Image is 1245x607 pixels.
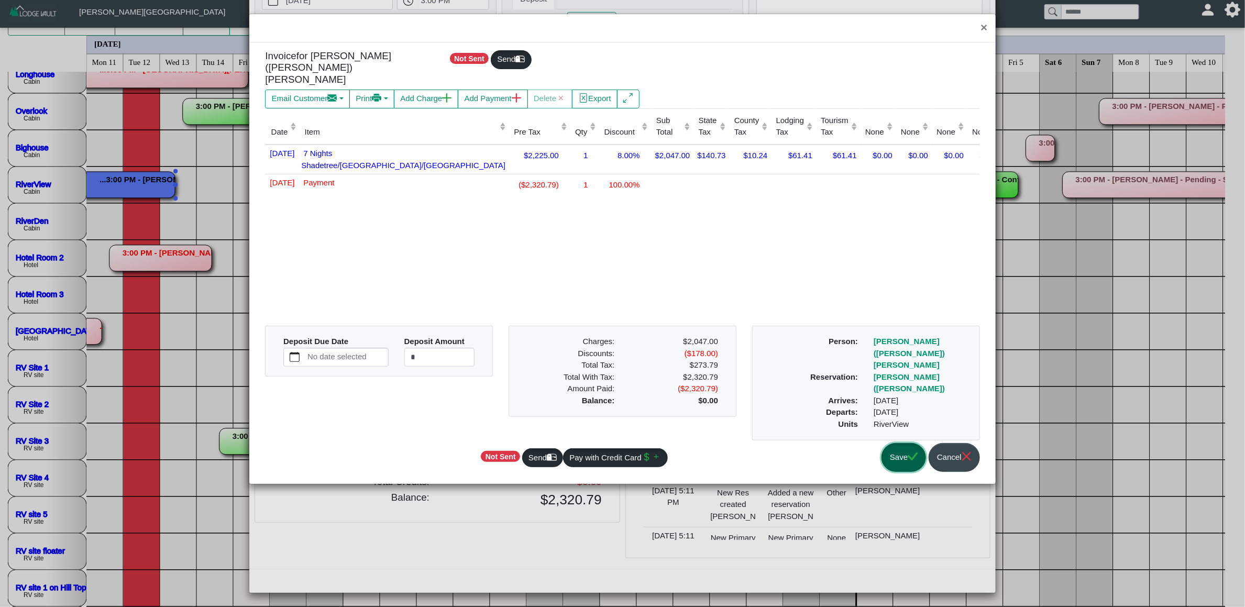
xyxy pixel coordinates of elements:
[519,371,623,383] div: Total With Tax:
[511,177,567,191] div: ($2,320.79)
[898,148,928,162] div: $0.00
[622,348,726,360] div: ($178.00)
[865,126,884,138] div: None
[866,395,977,407] div: [DATE]
[579,93,589,103] svg: file excel
[839,420,858,428] b: Units
[301,147,505,170] span: 7 Nights Shadetree/[GEOGRAPHIC_DATA]/[GEOGRAPHIC_DATA]
[617,90,640,108] button: arrows angle expand
[630,359,718,371] div: $273.79
[933,148,964,162] div: $0.00
[683,337,718,346] span: $2,047.00
[866,406,977,418] div: [DATE]
[301,176,334,187] span: Payment
[623,93,633,103] svg: arrows angle expand
[519,348,623,360] div: Discounts:
[394,90,458,108] button: Add Chargeplus lg
[404,337,465,346] b: Deposit Amount
[519,336,623,348] div: Charges:
[962,451,972,461] svg: x
[481,451,520,462] span: Not Sent
[491,50,532,69] button: Sendmailbox2
[601,177,648,191] div: 100.00%
[458,90,527,108] button: Add Paymentplus lg
[519,383,623,395] div: Amount Paid:
[442,93,452,103] svg: plus lg
[652,452,662,462] svg: plus
[290,352,300,362] svg: calendar
[821,115,849,138] div: Tourism Tax
[327,93,337,103] svg: envelope fill
[563,448,668,467] button: Pay with Credit Cardcurrency dollarplus
[575,126,587,138] div: Qty
[699,115,718,138] div: State Tax
[305,348,388,366] label: No date selected
[519,359,623,371] div: Total Tax:
[826,407,858,416] b: Departs:
[372,93,382,103] svg: printer fill
[973,14,995,42] button: Close
[622,383,726,395] div: ($2,320.79)
[773,148,812,162] div: $61.41
[810,372,858,381] b: Reservation:
[450,53,489,64] span: Not Sent
[515,54,525,64] svg: mailbox2
[818,148,857,162] div: $61.41
[582,396,615,405] b: Balance:
[776,115,804,138] div: Lodging Tax
[511,148,567,162] div: $2,225.00
[734,115,759,138] div: County Tax
[572,148,596,162] div: 1
[512,93,522,103] svg: plus lg
[874,372,945,393] a: [PERSON_NAME] ([PERSON_NAME])
[527,90,573,108] button: Deletex
[268,176,294,187] span: [DATE]
[882,443,926,472] button: Savecheck
[271,126,288,138] div: Date
[908,451,918,461] svg: check
[699,396,719,405] b: $0.00
[653,148,690,162] div: $2,047.00
[265,90,350,108] button: Email Customerenvelope fill
[731,148,768,162] div: $10.24
[695,148,725,162] div: $140.73
[829,337,858,346] b: Person:
[656,115,681,138] div: Sub Total
[268,147,294,158] span: [DATE]
[604,126,640,138] div: Discount
[874,337,945,369] a: [PERSON_NAME] ([PERSON_NAME]) [PERSON_NAME]
[265,50,391,85] span: for [PERSON_NAME] ([PERSON_NAME]) [PERSON_NAME]
[642,452,652,462] svg: currency dollar
[969,148,999,162] div: $0.00
[547,452,557,462] svg: mailbox2
[936,126,955,138] div: None
[349,90,394,108] button: Printprinter fill
[601,148,648,162] div: 8.00%
[901,126,920,138] div: None
[829,396,858,405] b: Arrives:
[929,443,979,472] button: Cancelx
[572,177,596,191] div: 1
[572,90,618,108] button: file excelExport
[972,126,991,138] div: None
[514,126,558,138] div: Pre Tax
[283,337,348,346] b: Deposit Due Date
[622,371,726,383] div: $2,320.79
[284,348,305,366] button: calendar
[862,148,893,162] div: $0.00
[866,418,977,431] div: RiverView
[265,50,432,86] h5: Invoice
[305,126,498,138] div: Item
[522,448,563,467] button: Sendmailbox2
